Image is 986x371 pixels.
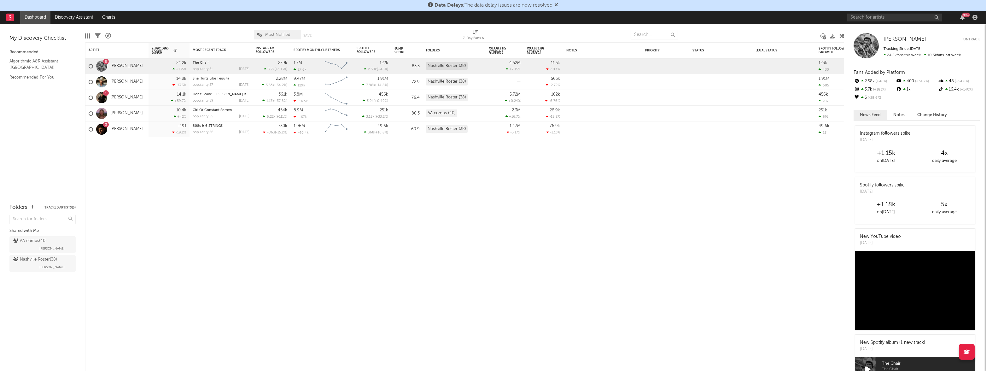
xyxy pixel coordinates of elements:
[9,58,69,71] a: Algorithmic A&R Assistant ([GEOGRAPHIC_DATA])
[426,78,468,85] div: Nashville Roster (38)
[819,115,828,119] div: 159
[550,124,560,128] div: 76.9k
[915,150,973,157] div: 4 x
[294,124,305,128] div: 1.96M
[819,124,829,128] div: 49.6k
[89,48,136,52] div: Artist
[322,58,350,74] svg: Chart title
[98,11,120,24] a: Charts
[193,68,213,71] div: popularity: 51
[915,157,973,165] div: daily average
[294,92,303,97] div: 3.8M
[44,206,76,209] button: Tracked Artists(5)
[882,360,975,368] span: The Chair
[256,46,278,54] div: Instagram Followers
[13,237,47,245] div: AA comps ( 40 )
[9,255,76,272] a: Nashville Roster(38)[PERSON_NAME]
[193,109,232,112] a: Girl Of Constant Sorrow
[294,68,306,72] div: 27.6k
[174,115,186,119] div: +42 %
[819,131,826,135] div: 23
[85,27,90,45] div: Edit Columns
[546,130,560,134] div: -1.13 %
[193,93,254,96] a: Don't Leave - [PERSON_NAME] Remix
[692,49,733,52] div: Status
[860,240,901,246] div: [DATE]
[193,83,213,87] div: popularity: 57
[376,84,387,87] span: -14.8 %
[509,61,521,65] div: 4.52M
[911,110,953,120] button: Change History
[546,115,560,119] div: -18.2 %
[954,80,969,83] span: +54.8 %
[263,130,287,134] div: ( )
[172,83,186,87] div: -13.3 %
[489,46,511,54] span: Weekly US Streams
[239,99,249,103] div: [DATE]
[860,346,925,352] div: [DATE]
[110,79,143,85] a: [PERSON_NAME]
[239,115,249,118] div: [DATE]
[914,80,929,83] span: +34.7 %
[95,27,101,45] div: Filters
[9,215,76,224] input: Search for folders...
[39,263,65,271] span: [PERSON_NAME]
[294,108,303,112] div: 8.9M
[884,53,921,57] span: 24.2k fans this week
[463,27,488,45] div: 7-Day Fans Added (7-Day Fans Added)
[394,47,410,54] div: Jump Score
[435,3,463,8] span: Data Delays
[39,245,65,252] span: [PERSON_NAME]
[860,189,905,195] div: [DATE]
[262,99,287,103] div: ( )
[963,36,980,43] button: Untrack
[857,209,915,216] div: on [DATE]
[294,77,305,81] div: 9.47M
[366,115,375,119] span: 3.18k
[551,61,560,65] div: 11.5k
[177,92,186,97] div: 14.1k
[364,130,388,134] div: ( )
[380,61,388,65] div: 122k
[9,204,27,211] div: Folders
[938,77,980,85] div: 48
[267,115,276,119] span: 6.22k
[193,109,249,112] div: Girl Of Constant Sorrow
[193,131,213,134] div: popularity: 56
[322,121,350,137] svg: Chart title
[193,48,240,52] div: Most Recent Track
[551,92,560,97] div: 162k
[9,49,76,56] div: Recommended
[463,35,488,42] div: 7-Day Fans Added (7-Day Fans Added)
[276,131,286,134] span: -15.2 %
[527,46,551,54] span: Weekly UK Streams
[178,124,186,128] div: -491
[426,125,468,133] div: Nashville Roster (38)
[426,62,468,70] div: Nashville Roster (38)
[896,85,937,94] div: 1k
[9,74,69,81] a: Recommended For You
[193,115,213,118] div: popularity: 55
[367,99,374,103] span: 3.9k
[819,77,829,81] div: 1.91M
[375,131,387,134] span: +10.8 %
[362,115,388,119] div: ( )
[875,80,887,83] span: +46 %
[366,84,375,87] span: 7.98k
[857,150,915,157] div: +1.15k
[277,115,286,119] span: +111 %
[268,68,275,71] span: 3.7k
[857,157,915,165] div: on [DATE]
[377,124,388,128] div: 49.6k
[377,77,388,81] div: 1.91M
[860,137,911,143] div: [DATE]
[872,88,886,91] span: +183 %
[9,236,76,253] a: AA comps(40)[PERSON_NAME]
[193,93,249,96] div: Don't Leave - Jolene Remix
[357,46,379,54] div: Spotify Followers
[854,77,896,85] div: 2.58k
[860,182,905,189] div: Spotify followers spike
[171,99,186,103] div: +59.7 %
[193,61,209,65] a: The Chair
[376,115,387,119] span: +33.2 %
